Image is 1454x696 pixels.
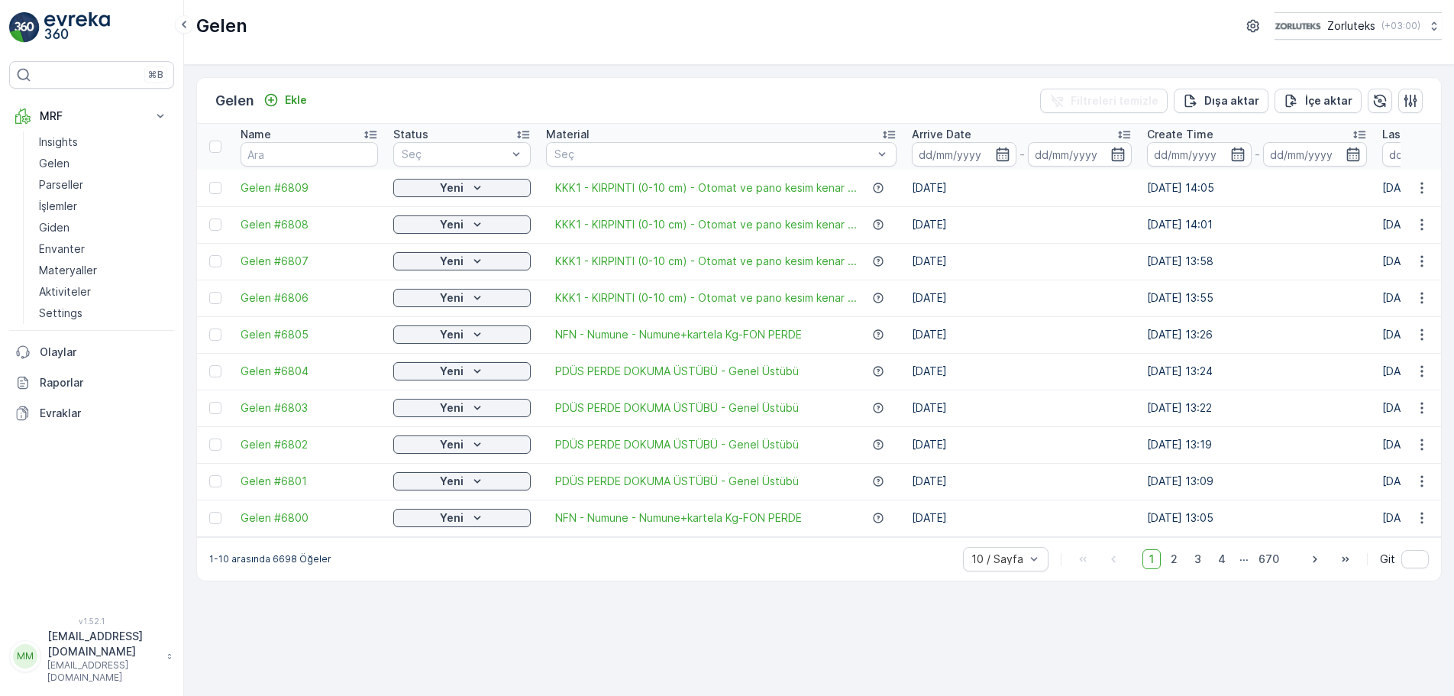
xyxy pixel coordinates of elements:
[241,510,378,526] a: Gelen #6800
[555,510,802,526] a: NFN - Numune - Numune+kartela Kg-FON PERDE
[209,402,221,414] div: Toggle Row Selected
[393,215,531,234] button: Yeni
[33,217,174,238] a: Giden
[33,303,174,324] a: Settings
[9,629,174,684] button: MM[EMAIL_ADDRESS][DOMAIN_NAME][EMAIL_ADDRESS][DOMAIN_NAME]
[1139,316,1375,353] td: [DATE] 13:26
[555,254,857,269] span: KKK1 - KIRPINTI (0-10 cm) - Otomat ve pano kesim kenar ...
[9,337,174,367] a: Olaylar
[1139,463,1375,500] td: [DATE] 13:09
[393,289,531,307] button: Yeni
[241,290,378,306] span: Gelen #6806
[1275,89,1362,113] button: İçe aktar
[241,474,378,489] span: Gelen #6801
[241,400,378,416] a: Gelen #6803
[1139,390,1375,426] td: [DATE] 13:22
[393,509,531,527] button: Yeni
[148,69,163,81] p: ⌘B
[393,127,428,142] p: Status
[241,217,378,232] span: Gelen #6808
[241,254,378,269] span: Gelen #6807
[39,220,69,235] p: Giden
[209,553,331,565] p: 1-10 arasında 6698 Öğeler
[9,12,40,43] img: logo
[904,463,1139,500] td: [DATE]
[1211,549,1233,569] span: 4
[209,475,221,487] div: Toggle Row Selected
[1139,243,1375,280] td: [DATE] 13:58
[39,199,77,214] p: İşlemler
[33,131,174,153] a: Insights
[33,238,174,260] a: Envanter
[1139,426,1375,463] td: [DATE] 13:19
[241,180,378,196] span: Gelen #6809
[241,364,378,379] a: Gelen #6804
[393,472,531,490] button: Yeni
[904,426,1139,463] td: [DATE]
[1275,18,1321,34] img: 6-1-9-3_wQBzyll.png
[209,329,221,341] div: Toggle Row Selected
[9,101,174,131] button: MRF
[1071,93,1158,108] p: Filtreleri temizle
[904,353,1139,390] td: [DATE]
[555,437,799,452] a: PDÜS PERDE DOKUMA ÜSTÜBÜ - Genel Üstübü
[9,617,174,626] span: v 1.52.1
[555,217,857,232] a: KKK1 - KIRPINTI (0-10 cm) - Otomat ve pano kesim kenar ...
[1139,280,1375,316] td: [DATE] 13:55
[555,180,857,196] span: KKK1 - KIRPINTI (0-10 cm) - Otomat ve pano kesim kenar ...
[241,127,271,142] p: Name
[13,644,37,668] div: MM
[1204,93,1259,108] p: Dışa aktar
[393,399,531,417] button: Yeni
[39,284,91,299] p: Aktiviteler
[393,179,531,197] button: Yeni
[196,14,247,38] p: Gelen
[47,629,159,659] p: [EMAIL_ADDRESS][DOMAIN_NAME]
[1263,142,1368,167] input: dd/mm/yyyy
[39,306,82,321] p: Settings
[440,364,464,379] p: Yeni
[904,206,1139,243] td: [DATE]
[209,512,221,524] div: Toggle Row Selected
[904,243,1139,280] td: [DATE]
[546,127,590,142] p: Material
[1147,142,1252,167] input: dd/mm/yyyy
[1139,206,1375,243] td: [DATE] 14:01
[555,364,799,379] a: PDÜS PERDE DOKUMA ÜSTÜBÜ - Genel Üstübü
[912,127,971,142] p: Arrive Date
[904,280,1139,316] td: [DATE]
[40,108,144,124] p: MRF
[241,142,378,167] input: Ara
[215,90,254,112] p: Gelen
[209,219,221,231] div: Toggle Row Selected
[39,156,69,171] p: Gelen
[33,281,174,303] a: Aktiviteler
[912,142,1016,167] input: dd/mm/yyyy
[241,327,378,342] a: Gelen #6805
[209,439,221,451] div: Toggle Row Selected
[44,12,110,43] img: logo_light-DOdMpM7g.png
[209,292,221,304] div: Toggle Row Selected
[1381,20,1420,32] p: ( +03:00 )
[1327,18,1375,34] p: Zorluteks
[1142,549,1161,569] span: 1
[555,327,802,342] span: NFN - Numune - Numune+kartela Kg-FON PERDE
[440,400,464,416] p: Yeni
[393,325,531,344] button: Yeni
[440,474,464,489] p: Yeni
[47,659,159,684] p: [EMAIL_ADDRESS][DOMAIN_NAME]
[40,345,168,360] p: Olaylar
[440,437,464,452] p: Yeni
[1187,549,1208,569] span: 3
[555,400,799,416] a: PDÜS PERDE DOKUMA ÜSTÜBÜ - Genel Üstübü
[904,500,1139,536] td: [DATE]
[33,153,174,174] a: Gelen
[209,365,221,377] div: Toggle Row Selected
